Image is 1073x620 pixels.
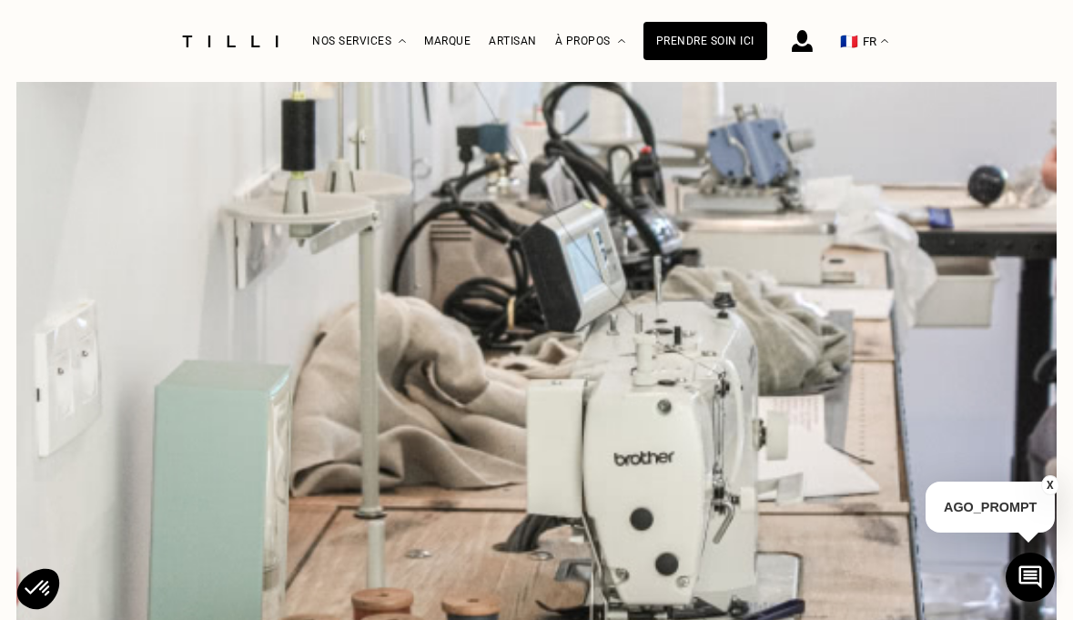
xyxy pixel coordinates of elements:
span: 🇫🇷 [840,33,858,50]
img: Menu déroulant à propos [618,39,625,44]
button: X [1041,475,1059,495]
img: menu déroulant [881,39,888,44]
button: 🇫🇷 FR [831,1,897,82]
img: Menu déroulant [399,39,406,44]
a: Artisan [489,35,537,47]
a: Marque [424,35,471,47]
div: À propos [555,1,625,82]
img: Logo du service de couturière Tilli [176,36,285,47]
div: Nos services [312,1,406,82]
img: icône connexion [792,30,813,52]
a: Prendre soin ici [643,22,767,60]
p: AGO_PROMPT [926,482,1055,533]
